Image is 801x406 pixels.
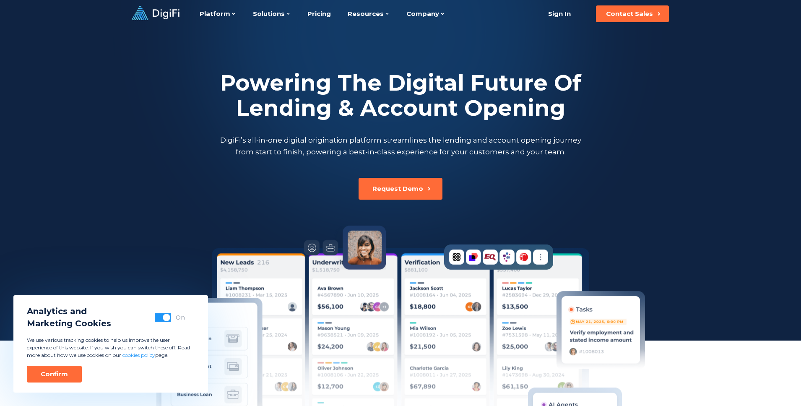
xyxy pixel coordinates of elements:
button: Request Demo [359,178,442,200]
div: Request Demo [372,185,423,193]
p: DigiFi’s all-in-one digital origination platform streamlines the lending and account opening jour... [218,134,583,158]
span: Analytics and [27,305,111,318]
button: Confirm [27,366,82,383]
button: Contact Sales [596,5,669,22]
a: cookies policy [122,352,155,358]
h2: Powering The Digital Future Of Lending & Account Opening [218,70,583,121]
div: Confirm [41,370,68,378]
span: Marketing Cookies [27,318,111,330]
div: Contact Sales [606,10,653,18]
a: Sign In [538,5,581,22]
p: We use various tracking cookies to help us improve the user experience of this website. If you wi... [27,336,195,359]
div: On [176,313,185,322]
